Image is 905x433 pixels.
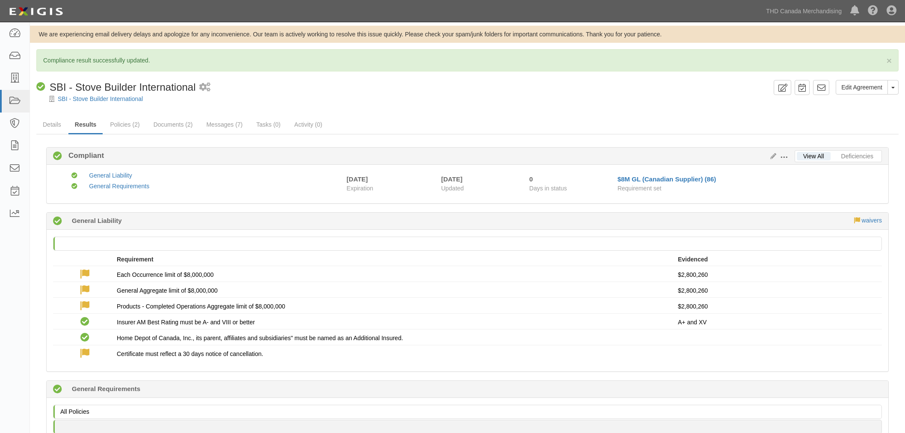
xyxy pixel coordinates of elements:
[862,217,882,224] a: waivers
[117,303,285,310] span: Products - Completed Operations Aggregate limit of $8,000,000
[104,116,146,133] a: Policies (2)
[797,152,831,160] a: View All
[678,302,875,311] p: $2,800,260
[80,270,89,279] label: Waived: 2 COIS
[887,56,892,65] span: ×
[835,152,880,160] a: Deficiencies
[117,271,213,278] span: Each Occurrence limit of $8,000,000
[71,184,77,190] i: Compliant
[72,384,140,393] b: General Requirements
[53,406,884,412] a: All Policies
[68,116,103,134] a: Results
[80,317,89,326] i: Compliant
[43,56,892,65] p: Compliance result successfully updated.
[30,30,905,39] div: We are experiencing email delivery delays and apologize for any inconvenience. Our team is active...
[678,256,708,263] strong: Evidenced
[678,270,875,279] p: $2,800,260
[529,185,567,192] span: Days in status
[50,81,196,93] span: SBI - Stove Builder International
[36,116,68,133] a: Details
[89,183,149,190] a: General Requirements
[529,175,611,184] div: Since 08/13/2025
[71,173,77,179] i: Compliant
[618,175,716,183] a: $8M GL (Canadian Supplier) (86)
[117,335,403,341] span: Home Depot of Canada, Inc., its parent, affiliates and subsidiaries" must be named as an Addition...
[53,152,62,161] i: Compliant
[250,116,287,133] a: Tasks (0)
[117,287,218,294] span: General Aggregate limit of $8,000,000
[288,116,328,133] a: Activity (0)
[117,256,154,263] strong: Requirement
[53,217,62,226] i: Compliant 0 days (since 08/13/2025)
[887,56,892,65] button: Close
[6,4,65,19] img: logo-5460c22ac91f19d4615b14bd174203de0afe785f0fc80cf4dbbc73dc1793850b.png
[678,286,875,295] p: $2,800,260
[199,83,210,92] i: 1 scheduled workflow
[346,184,435,193] span: Expiration
[36,80,196,95] div: SBI - Stove Builder International
[72,216,122,225] b: General Liability
[117,319,255,326] span: Insurer AM Best Rating must be A- and VIII or better
[60,407,879,416] p: All Policies
[678,318,875,326] p: A+ and XV
[836,80,888,95] a: Edit Agreement
[80,333,89,342] i: Compliant
[767,153,776,160] a: Edit Results
[147,116,199,133] a: Documents (2)
[80,349,89,359] label: Waived: waived per client
[762,3,846,20] a: THD Canada Merchandising
[58,95,143,102] a: SBI - Stove Builder International
[117,350,263,357] span: Certificate must reflect a 30 days notice of cancellation.
[53,385,62,394] i: Compliant 21 days (since 07/23/2025)
[618,185,662,192] span: Requirement set
[868,6,878,16] i: Help Center - Complianz
[89,172,132,179] a: General Liability
[441,175,516,184] div: [DATE]
[36,83,45,92] i: Compliant
[80,302,89,311] label: Waived: 2 COIS
[441,185,464,192] span: Updated
[80,286,89,295] label: Waived: 2 COIS
[62,151,104,161] b: Compliant
[346,175,368,184] div: [DATE]
[200,116,249,133] a: Messages (7)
